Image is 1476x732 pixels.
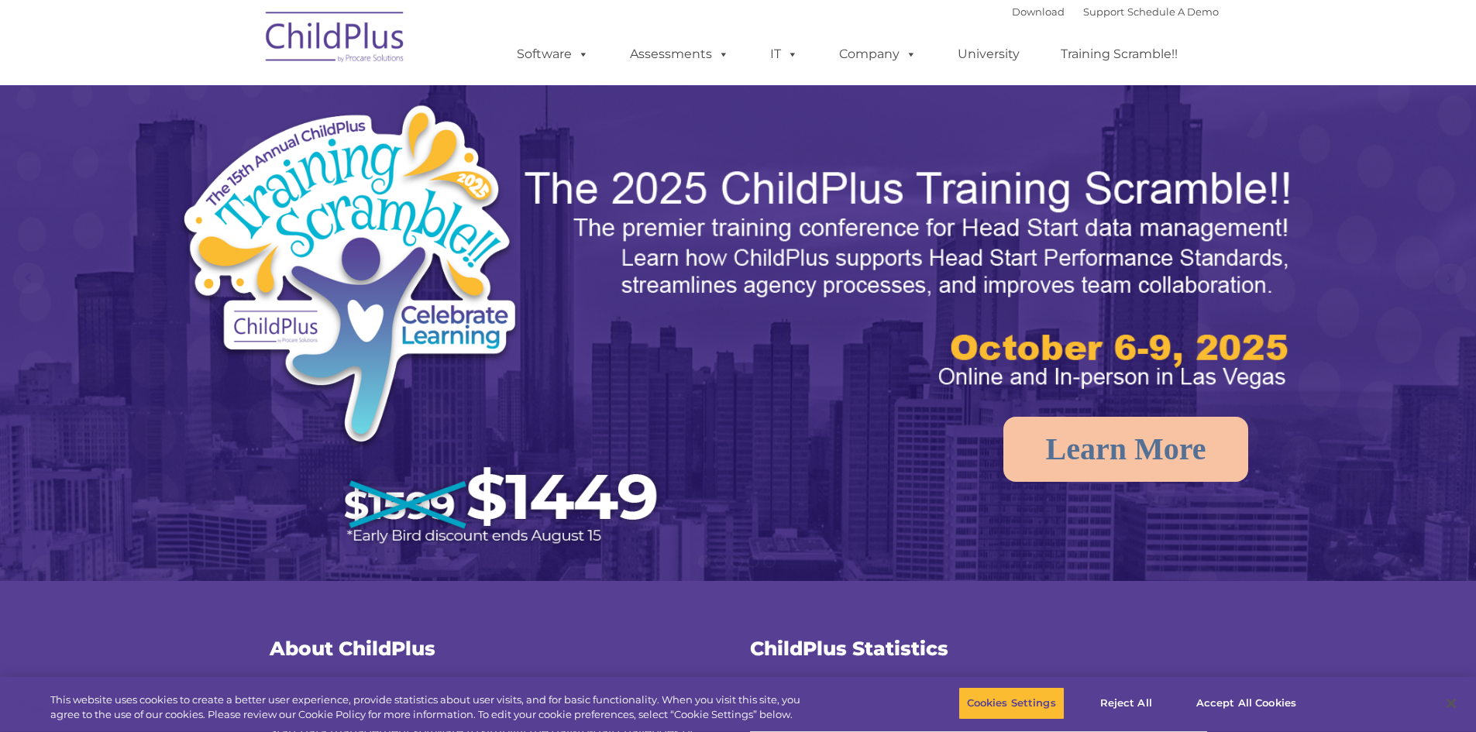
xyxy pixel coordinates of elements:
a: Support [1083,5,1124,18]
a: Schedule A Demo [1127,5,1219,18]
button: Close [1434,686,1468,720]
a: University [942,39,1035,70]
div: This website uses cookies to create a better user experience, provide statistics about user visit... [50,692,812,723]
button: Reject All [1078,687,1175,720]
button: Cookies Settings [958,687,1065,720]
span: About ChildPlus [270,637,435,660]
span: ChildPlus Statistics [750,637,948,660]
a: Assessments [614,39,745,70]
a: Company [824,39,932,70]
a: IT [755,39,814,70]
a: Training Scramble!! [1045,39,1193,70]
button: Accept All Cookies [1188,687,1305,720]
img: ChildPlus by Procare Solutions [258,1,413,78]
a: Learn More [1003,417,1249,482]
a: Download [1012,5,1065,18]
font: | [1012,5,1219,18]
a: Software [501,39,604,70]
